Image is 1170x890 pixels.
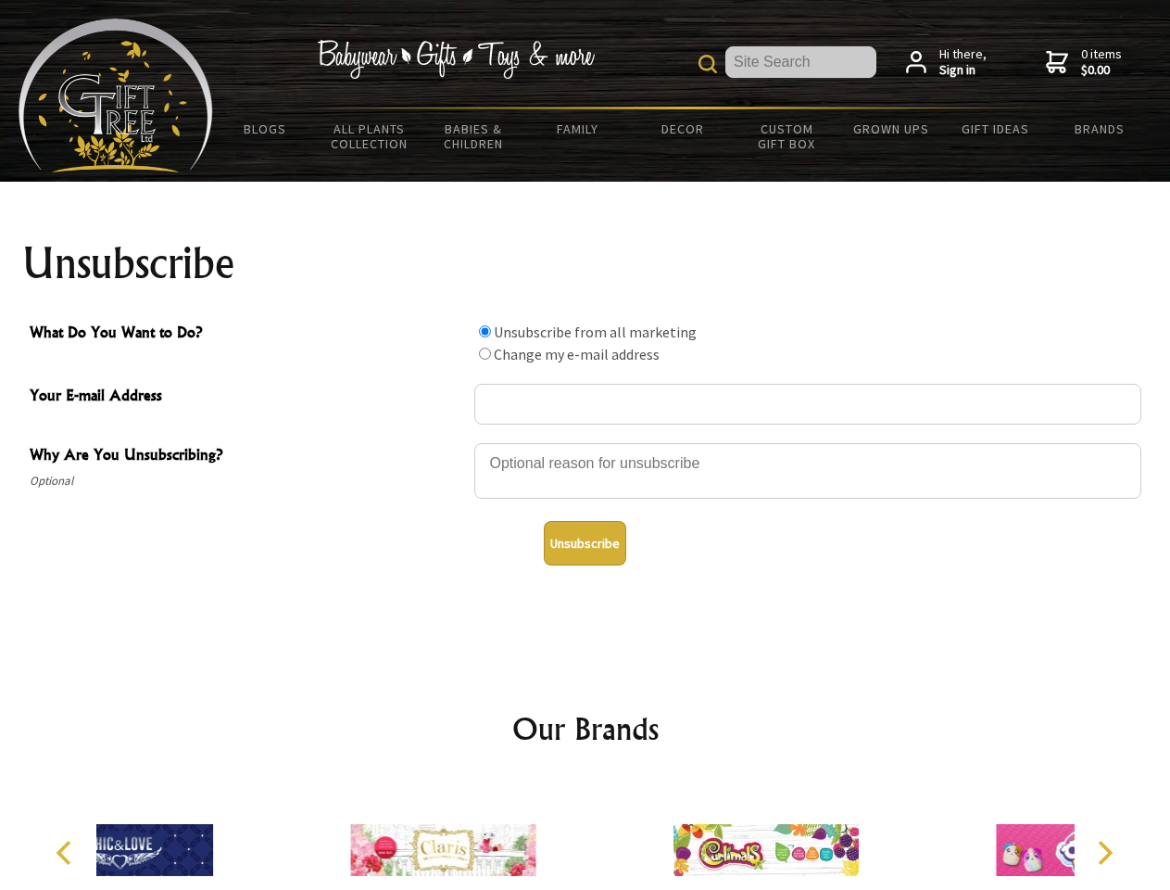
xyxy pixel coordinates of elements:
[474,443,1141,499] textarea: Why Are You Unsubscribing?
[943,109,1048,148] a: Gift Ideas
[37,706,1134,751] h2: Our Brands
[630,109,735,148] a: Decor
[474,384,1141,425] input: Your E-mail Address
[725,46,876,78] input: Site Search
[479,348,491,360] input: What Do You Want to Do?
[1084,833,1125,873] button: Next
[1048,109,1152,148] a: Brands
[318,109,422,163] a: All Plants Collection
[1081,62,1122,79] strong: $0.00
[30,470,465,492] span: Optional
[526,109,631,148] a: Family
[19,19,213,172] img: Babyware - Gifts - Toys and more...
[1046,46,1122,79] a: 0 items$0.00
[421,109,526,163] a: Babies & Children
[30,384,465,411] span: Your E-mail Address
[544,521,626,566] button: Unsubscribe
[46,833,87,873] button: Previous
[698,55,717,73] img: product search
[1081,45,1122,79] span: 0 items
[906,46,987,79] a: Hi there,Sign in
[939,46,987,79] span: Hi there,
[939,62,987,79] strong: Sign in
[494,345,660,363] label: Change my e-mail address
[30,321,465,348] span: What Do You Want to Do?
[735,109,839,163] a: Custom Gift Box
[30,443,465,470] span: Why Are You Unsubscribing?
[838,109,943,148] a: Grown Ups
[479,325,491,337] input: What Do You Want to Do?
[317,40,595,79] img: Babywear - Gifts - Toys & more
[213,109,318,148] a: BLOGS
[494,323,697,341] label: Unsubscribe from all marketing
[22,241,1149,286] h1: Unsubscribe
